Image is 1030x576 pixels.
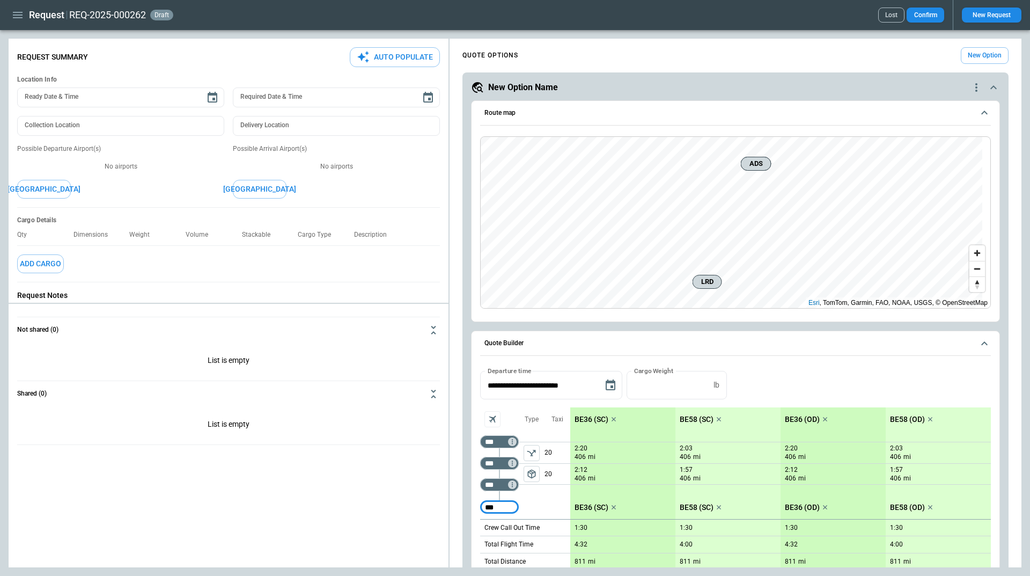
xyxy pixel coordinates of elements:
p: List is empty [17,407,440,444]
button: Add Cargo [17,254,64,273]
button: Choose date, selected date is Aug 27, 2025 [600,375,621,396]
p: No airports [233,162,440,171]
p: Volume [186,231,217,239]
p: BE36 (OD) [785,503,820,512]
p: 811 [890,558,901,566]
span: LRD [697,276,717,287]
p: BE36 (SC) [575,415,608,424]
p: 1:30 [890,524,903,532]
div: Too short [480,478,519,491]
button: [GEOGRAPHIC_DATA] [17,180,71,199]
p: 20 [545,442,570,463]
p: mi [903,453,911,462]
span: Type of sector [524,466,540,482]
p: Weight [129,231,158,239]
div: quote-option-actions [970,81,983,94]
button: New Option Namequote-option-actions [471,81,1000,94]
div: Not shared (0) [17,407,440,444]
h6: Location Info [17,76,440,84]
p: 1:30 [575,524,587,532]
span: draft [152,11,171,19]
p: Type [525,415,539,424]
button: Zoom out [969,261,985,276]
p: Request Notes [17,291,440,300]
p: 406 [680,474,691,483]
h4: QUOTE OPTIONS [462,53,518,58]
p: Qty [17,231,35,239]
button: Confirm [907,8,944,23]
span: ADS [746,158,767,169]
p: 2:20 [575,444,587,453]
p: Possible Departure Airport(s) [17,144,224,154]
h2: REQ-2025-000262 [69,9,146,21]
p: mi [798,453,806,462]
p: List is empty [17,343,440,381]
span: Aircraft selection [484,411,501,427]
h6: Shared (0) [17,390,47,397]
button: Choose date [417,87,439,108]
h1: Request [29,9,64,21]
canvas: Map [481,137,982,309]
label: Departure time [488,366,532,375]
p: No airports [17,162,224,171]
p: lb [713,381,719,390]
p: 1:30 [785,524,798,532]
p: 406 [890,474,901,483]
span: Type of sector [524,445,540,461]
a: Esri [808,299,820,307]
p: mi [903,557,911,566]
div: Route map [480,136,991,309]
button: Not shared (0) [17,317,440,343]
h6: Not shared (0) [17,326,58,333]
p: mi [798,557,806,566]
button: Reset bearing to north [969,276,985,292]
p: 4:32 [575,541,587,549]
label: Cargo Weight [634,366,673,375]
p: 2:03 [890,444,903,453]
p: 1:57 [680,466,693,474]
button: left aligned [524,466,540,482]
button: Auto Populate [350,47,440,67]
div: Too short [480,435,519,448]
p: 406 [575,453,586,462]
p: 4:00 [680,541,693,549]
div: Not shared (0) [17,343,440,381]
p: 2:12 [785,466,798,474]
p: BE58 (SC) [680,503,713,512]
div: Too short [480,457,519,470]
p: 1:57 [890,466,903,474]
h6: Cargo Details [17,216,440,224]
p: Description [354,231,395,239]
p: BE58 (OD) [890,415,925,424]
p: 2:12 [575,466,587,474]
p: mi [903,474,911,483]
p: 406 [680,453,691,462]
p: Possible Arrival Airport(s) [233,144,440,154]
button: Choose date [202,87,223,108]
p: Cargo Type [298,231,340,239]
p: 811 [575,558,586,566]
p: Crew Call Out Time [484,523,540,533]
div: Too short [480,501,519,514]
button: New Request [962,8,1021,23]
span: package_2 [526,469,537,479]
p: BE36 (OD) [785,415,820,424]
p: Dimensions [73,231,116,239]
p: 4:32 [785,541,798,549]
button: Quote Builder [480,331,991,356]
p: 406 [575,474,586,483]
button: Zoom in [969,245,985,261]
button: Shared (0) [17,381,440,407]
p: mi [693,557,701,566]
p: mi [588,453,595,462]
button: [GEOGRAPHIC_DATA] [233,180,286,199]
p: Total Distance [484,557,526,566]
p: mi [693,474,701,483]
p: 406 [785,453,796,462]
p: mi [588,557,595,566]
p: BE58 (OD) [890,503,925,512]
h6: Quote Builder [484,340,524,347]
button: left aligned [524,445,540,461]
p: Total Flight Time [484,540,533,549]
button: Lost [878,8,904,23]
